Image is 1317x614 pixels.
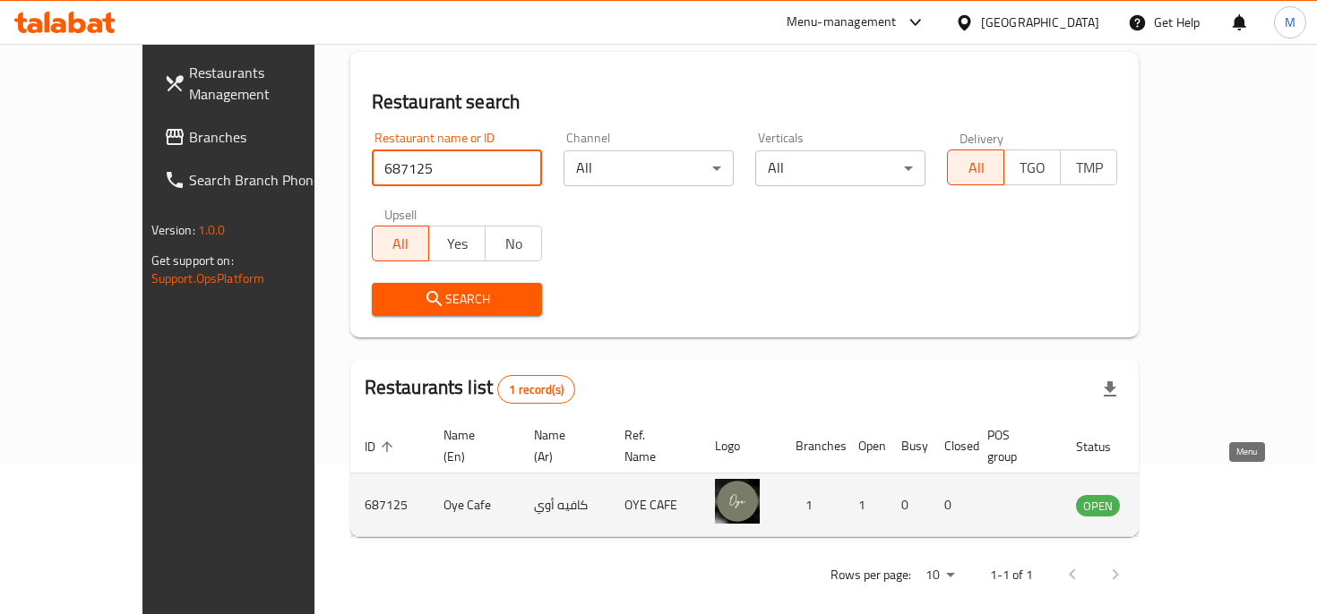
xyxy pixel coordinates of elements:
span: Ref. Name [624,424,679,467]
a: Search Branch Phone [150,158,362,201]
button: All [372,226,429,261]
button: All [947,149,1004,185]
div: Menu-management [787,12,897,33]
td: 687125 [350,473,429,537]
span: All [955,155,997,181]
div: [GEOGRAPHIC_DATA] [981,13,1099,32]
button: No [485,226,542,261]
td: 1 [781,473,844,537]
h2: Restaurants list [365,374,575,404]
span: Name (En) [443,424,498,467]
span: 1 record(s) [498,381,574,398]
span: Search [386,288,528,311]
a: Branches [150,115,362,158]
td: 0 [887,473,930,537]
div: Total records count [497,375,575,404]
span: Yes [436,231,478,257]
span: Search Branch Phone [189,169,348,191]
a: Support.OpsPlatform [151,267,265,290]
table: enhanced table [350,419,1218,537]
th: Branches [781,419,844,473]
span: 1.0.0 [198,218,226,242]
button: TMP [1060,149,1117,185]
span: Status [1076,436,1134,457]
button: TGO [1003,149,1061,185]
span: OPEN [1076,496,1120,516]
th: Busy [887,419,930,473]
th: Open [844,419,887,473]
td: 1 [844,473,887,537]
td: 0 [930,473,973,537]
p: 1-1 of 1 [990,564,1033,586]
h2: Restaurant search [372,89,1118,115]
td: OYE CAFE [610,473,701,537]
span: Version: [151,218,195,242]
input: Search for restaurant name or ID.. [372,150,542,186]
span: Name (Ar) [534,424,589,467]
span: All [380,231,422,257]
div: OPEN [1076,495,1120,516]
span: ID [365,436,399,457]
span: TGO [1011,155,1054,181]
span: No [493,231,535,257]
th: Closed [930,419,973,473]
span: Get support on: [151,249,234,272]
span: POS group [987,424,1040,467]
td: Oye Cafe [429,473,520,537]
div: Export file [1089,368,1132,411]
img: Oye Cafe [715,479,760,524]
div: All [755,150,925,186]
td: كافيه أوي [520,473,610,537]
div: Rows per page: [918,562,961,589]
span: Branches [189,126,348,148]
span: Restaurants Management [189,62,348,105]
label: Delivery [960,132,1004,144]
button: Yes [428,226,486,261]
th: Logo [701,419,781,473]
label: Upsell [384,208,417,220]
p: Rows per page: [831,564,911,586]
div: All [564,150,734,186]
button: Search [372,283,542,316]
a: Restaurants Management [150,51,362,115]
span: TMP [1068,155,1110,181]
span: M [1285,13,1295,32]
